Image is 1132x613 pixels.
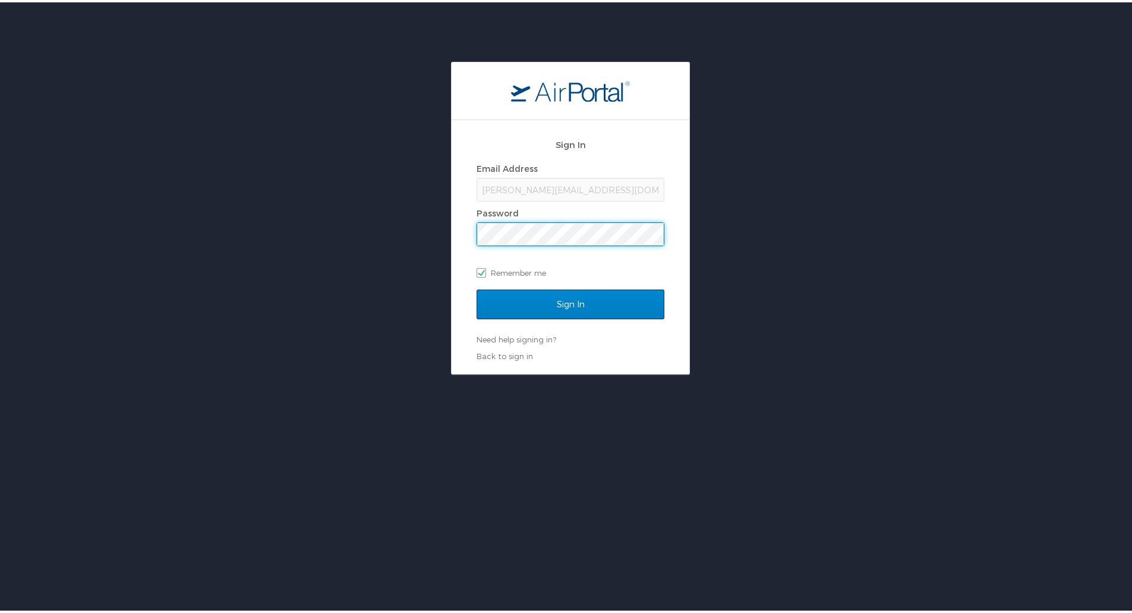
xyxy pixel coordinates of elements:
label: Password [477,206,519,216]
input: Sign In [477,287,664,317]
label: Email Address [477,161,538,171]
h2: Sign In [477,136,664,149]
a: Back to sign in [477,349,533,359]
img: logo [511,78,630,99]
label: Remember me [477,262,664,279]
a: Need help signing in? [477,332,556,342]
